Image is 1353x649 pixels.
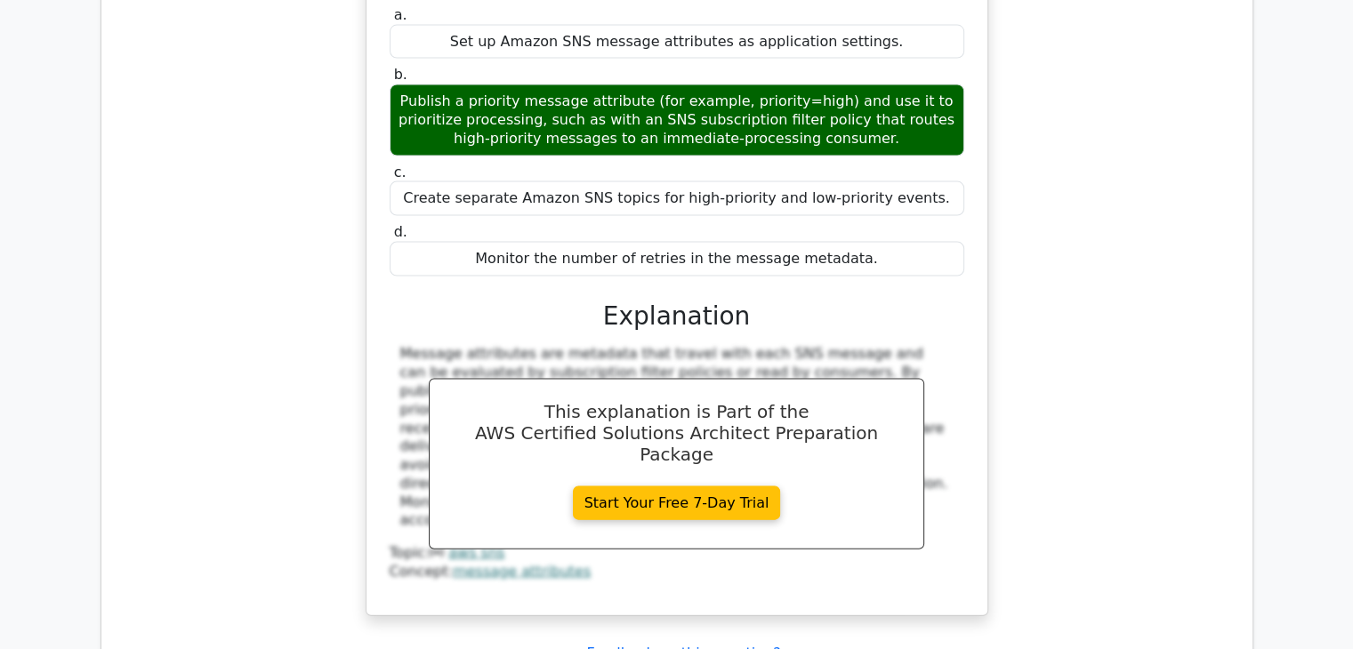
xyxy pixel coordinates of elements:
span: d. [394,223,407,240]
div: Set up Amazon SNS message attributes as application settings. [390,25,964,60]
span: c. [394,164,407,180]
span: a. [394,6,407,23]
span: b. [394,66,407,83]
div: Create separate Amazon SNS topics for high-priority and low-priority events. [390,181,964,216]
a: aws sns [448,544,504,561]
h3: Explanation [400,301,954,332]
div: Concept: [390,563,964,581]
div: Publish a priority message attribute (for example, priority=high) and use it to prioritize proces... [390,84,964,156]
a: message attributes [453,563,591,580]
a: Start Your Free 7-Day Trial [573,486,781,520]
div: Topic: [390,544,964,563]
div: Message attributes are metadata that travel with each SNS message and can be evaluated by subscri... [400,345,954,530]
div: Monitor the number of retries in the message metadata. [390,242,964,276]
